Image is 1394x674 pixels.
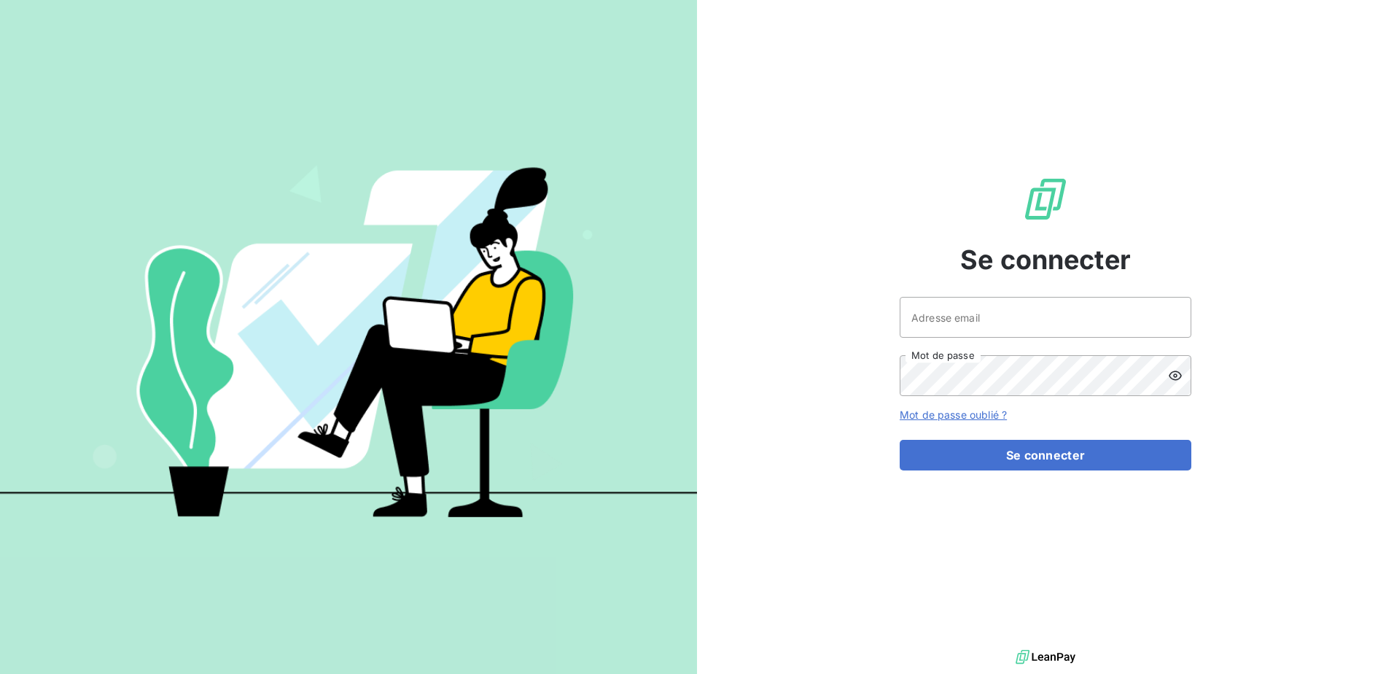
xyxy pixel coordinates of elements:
[1022,176,1069,222] img: Logo LeanPay
[900,297,1191,338] input: placeholder
[1016,646,1075,668] img: logo
[960,240,1131,279] span: Se connecter
[900,440,1191,470] button: Se connecter
[900,408,1007,421] a: Mot de passe oublié ?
